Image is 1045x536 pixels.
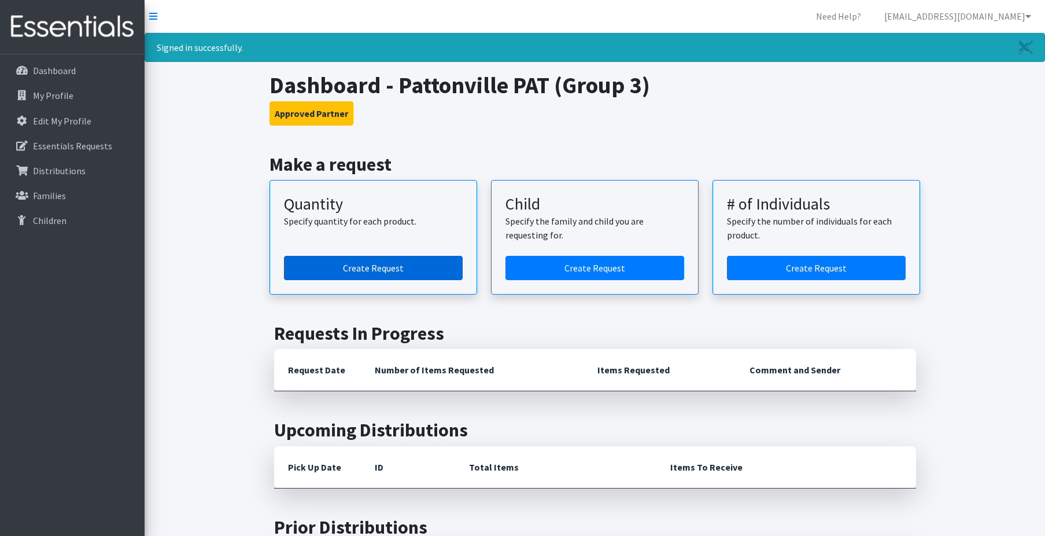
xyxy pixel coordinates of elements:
p: Children [33,215,67,226]
th: Pick Up Date [274,446,361,489]
p: Specify the number of individuals for each product. [727,214,906,242]
h2: Make a request [269,153,920,175]
a: Close [1007,34,1044,61]
a: [EMAIL_ADDRESS][DOMAIN_NAME] [875,5,1040,28]
a: Create a request by number of individuals [727,256,906,280]
p: Distributions [33,165,86,177]
p: Families [33,190,66,201]
h3: # of Individuals [727,194,906,214]
a: Edit My Profile [5,109,140,133]
a: My Profile [5,84,140,107]
button: Approved Partner [269,101,353,126]
th: Items To Receive [656,446,916,489]
th: Comment and Sender [736,349,915,391]
p: My Profile [33,90,73,101]
th: Total Items [455,446,656,489]
a: Need Help? [807,5,870,28]
h3: Child [505,194,684,214]
p: Essentials Requests [33,140,112,152]
th: Items Requested [584,349,736,391]
a: Children [5,209,140,232]
h1: Dashboard - Pattonville PAT (Group 3) [269,71,920,99]
h3: Quantity [284,194,463,214]
h2: Requests In Progress [274,322,916,344]
p: Dashboard [33,65,76,76]
img: HumanEssentials [5,8,140,46]
a: Essentials Requests [5,134,140,157]
p: Specify the family and child you are requesting for. [505,214,684,242]
th: Request Date [274,349,361,391]
div: Signed in successfully. [145,33,1045,62]
a: Create a request by quantity [284,256,463,280]
a: Families [5,184,140,207]
a: Distributions [5,159,140,182]
a: Create a request for a child or family [505,256,684,280]
th: ID [361,446,455,489]
p: Specify quantity for each product. [284,214,463,228]
h2: Upcoming Distributions [274,419,916,441]
a: Dashboard [5,59,140,82]
p: Edit My Profile [33,115,91,127]
th: Number of Items Requested [361,349,584,391]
